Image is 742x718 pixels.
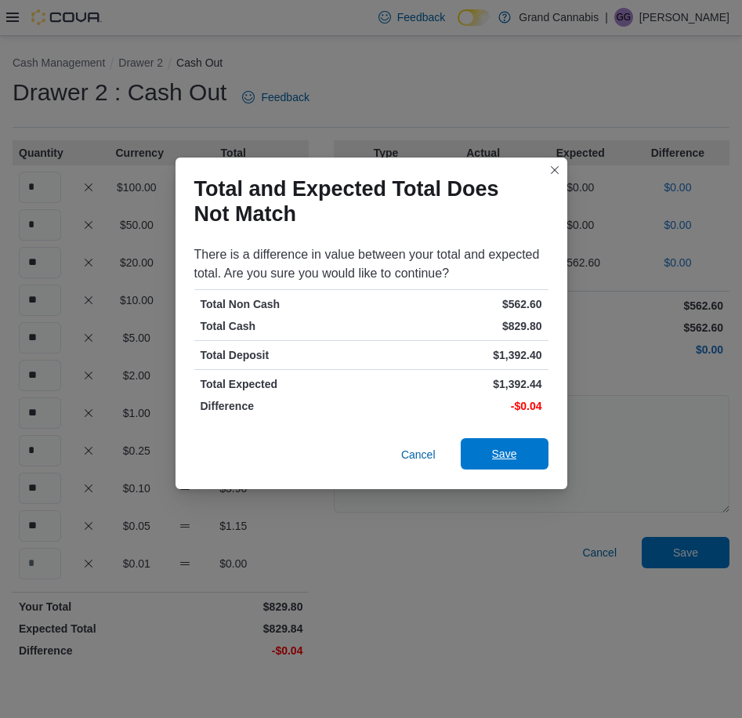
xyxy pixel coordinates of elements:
[194,245,548,283] div: There is a difference in value between your total and expected total. Are you sure you would like...
[401,447,436,462] span: Cancel
[201,398,368,414] p: Difference
[375,296,542,312] p: $562.60
[492,446,517,462] span: Save
[375,318,542,334] p: $829.80
[201,296,368,312] p: Total Non Cash
[395,439,442,470] button: Cancel
[375,347,542,363] p: $1,392.40
[201,318,368,334] p: Total Cash
[375,376,542,392] p: $1,392.44
[375,398,542,414] p: -$0.04
[461,438,548,470] button: Save
[545,161,564,179] button: Closes this modal window
[201,376,368,392] p: Total Expected
[201,347,368,363] p: Total Deposit
[194,176,536,227] h1: Total and Expected Total Does Not Match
